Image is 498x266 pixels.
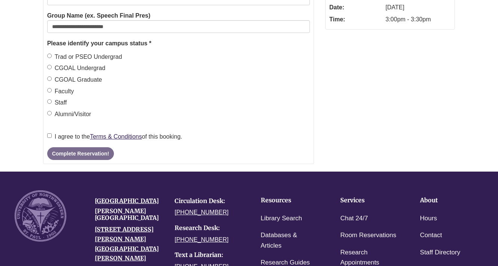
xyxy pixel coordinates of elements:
[175,236,229,243] a: [PHONE_NUMBER]
[261,197,317,204] h4: Resources
[175,209,229,215] a: [PHONE_NUMBER]
[47,132,182,142] label: I agree to the of this booking.
[47,65,52,69] input: CGOAL Undergrad
[47,99,52,104] input: Staff
[340,197,397,204] h4: Services
[420,247,460,258] a: Staff Directory
[47,88,52,93] input: Faculty
[95,208,164,221] h4: [PERSON_NAME][GEOGRAPHIC_DATA]
[90,133,142,140] a: Terms & Conditions
[95,197,159,205] a: [GEOGRAPHIC_DATA]
[47,63,105,73] label: CGOAL Undergrad
[47,54,52,58] input: Trad or PSEO Undergrad
[47,98,67,108] label: Staff
[47,39,310,48] legend: Please identify your campus status *
[15,190,66,242] img: UNW seal
[47,52,122,62] label: Trad or PSEO Undergrad
[420,197,477,204] h4: About
[329,1,382,13] dt: Date:
[175,198,244,205] h4: Circulation Desk:
[47,76,52,81] input: CGOAL Graduate
[340,213,368,224] a: Chat 24/7
[386,13,451,25] dd: 3:00pm - 3:30pm
[386,1,451,13] dd: [DATE]
[47,133,52,138] input: I agree to theTerms & Conditionsof this booking.
[175,225,244,232] h4: Research Desk:
[47,11,151,21] label: Group Name (ex. Speech Final Pres)
[329,13,382,25] dt: Time:
[47,111,52,115] input: Alumni/Visitor
[95,226,159,262] a: [STREET_ADDRESS][PERSON_NAME][GEOGRAPHIC_DATA][PERSON_NAME]
[340,230,396,241] a: Room Reservations
[261,230,317,251] a: Databases & Articles
[47,109,91,119] label: Alumni/Visitor
[420,213,437,224] a: Hours
[47,87,74,96] label: Faculty
[175,252,244,259] h4: Text a Librarian:
[261,213,302,224] a: Library Search
[420,230,442,241] a: Contact
[47,75,102,85] label: CGOAL Graduate
[47,147,114,160] button: Complete Reservation!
